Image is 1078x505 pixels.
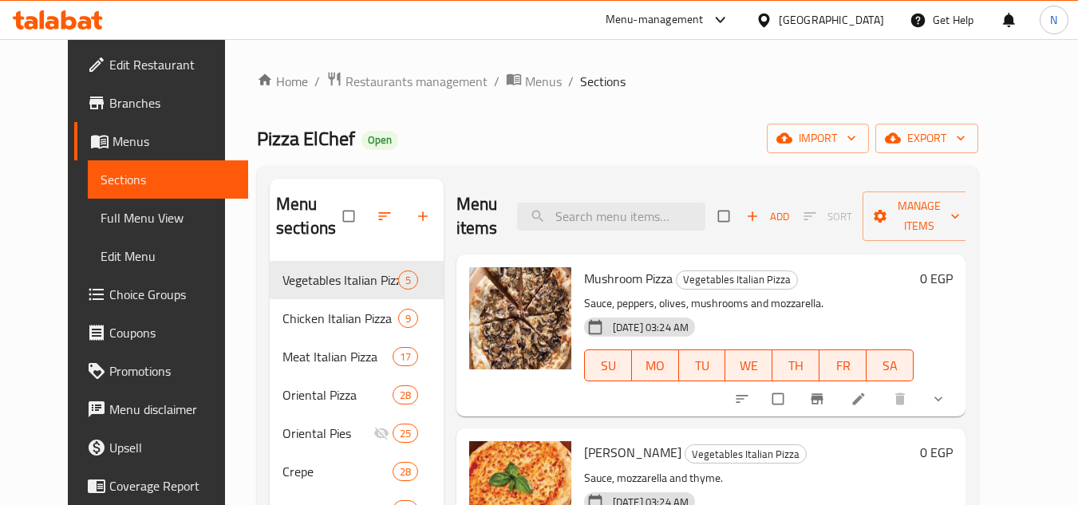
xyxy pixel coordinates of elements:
span: [DATE] 03:24 AM [606,320,695,335]
div: items [398,309,418,328]
div: items [398,270,418,290]
span: Menu disclaimer [109,400,235,419]
span: Select section first [793,204,863,229]
span: SA [873,354,907,377]
span: Coupons [109,323,235,342]
span: Open [361,133,398,147]
a: Coverage Report [74,467,248,505]
a: Branches [74,84,248,122]
button: Add section [405,199,444,234]
h2: Menu items [456,192,498,240]
div: Oriental Pies25 [270,414,444,452]
span: Choice Groups [109,285,235,304]
div: Open [361,131,398,150]
span: Chicken Italian Pizza [282,309,398,328]
button: SU [584,349,632,381]
span: Coverage Report [109,476,235,495]
span: Add [746,207,789,226]
span: Sections [580,72,626,91]
span: 28 [393,388,417,403]
a: Edit Restaurant [74,45,248,84]
span: Promotions [109,361,235,381]
span: Vegetables Italian Pizza [677,270,797,289]
div: Menu-management [606,10,704,30]
span: export [888,128,965,148]
span: Full Menu View [101,208,235,227]
li: / [314,72,320,91]
p: Sauce, peppers, olives, mushrooms and mozzarella. [584,294,914,314]
div: Meat Italian Pizza17 [270,337,444,376]
a: Restaurants management [326,71,488,92]
div: Vegetables Italian Pizza5 [270,261,444,299]
span: MO [638,354,673,377]
a: Promotions [74,352,248,390]
span: 9 [399,311,417,326]
div: Vegetables Italian Pizza [676,270,798,290]
a: Menus [74,122,248,160]
h6: 0 EGP [920,267,953,290]
button: sort-choices [725,381,763,416]
span: FR [826,354,860,377]
span: Upsell [109,438,235,457]
a: Edit Menu [88,237,248,275]
span: SU [591,354,626,377]
nav: breadcrumb [257,71,978,92]
a: Edit menu item [851,391,870,407]
button: FR [819,349,867,381]
div: [GEOGRAPHIC_DATA] [779,11,884,29]
button: import [767,124,869,153]
span: Mushroom Pizza [584,266,673,290]
span: Vegetables Italian Pizza [282,270,398,290]
span: Branches [109,93,235,112]
span: Select to update [763,384,796,414]
a: Choice Groups [74,275,248,314]
span: Menus [525,72,562,91]
span: Sections [101,170,235,189]
div: Chicken Italian Pizza9 [270,299,444,337]
p: Sauce, mozzarella and thyme. [584,468,914,488]
li: / [494,72,500,91]
span: Select section [709,201,742,231]
button: MO [632,349,679,381]
span: Meat Italian Pizza [282,347,393,366]
button: TH [772,349,819,381]
span: Menus [113,132,235,151]
span: Pizza ElChef [257,120,355,156]
span: Select all sections [334,201,367,231]
a: Upsell [74,428,248,467]
a: Sections [88,160,248,199]
img: Mushroom Pizza [469,267,571,369]
button: Add [742,204,793,229]
button: SA [867,349,914,381]
div: items [393,347,418,366]
a: Coupons [74,314,248,352]
span: Vegetables Italian Pizza [685,445,806,464]
span: Manage items [875,196,963,236]
div: items [393,385,418,404]
div: Oriental Pizza28 [270,376,444,414]
button: Branch-specific-item [800,381,838,416]
div: items [393,462,418,481]
span: 17 [393,349,417,365]
div: Oriental Pies [282,424,373,443]
span: Sort sections [367,199,405,234]
span: import [780,128,856,148]
button: export [875,124,978,153]
h2: Menu sections [276,192,343,240]
span: 25 [393,426,417,441]
div: Vegetables Italian Pizza [685,444,807,464]
span: WE [732,354,766,377]
h6: 0 EGP [920,441,953,464]
span: N [1050,11,1057,29]
span: Restaurants management [346,72,488,91]
div: Oriental Pizza [282,385,393,404]
span: Add item [742,204,793,229]
svg: Show Choices [930,391,946,407]
div: items [393,424,418,443]
span: Crepe [282,462,393,481]
svg: Inactive section [373,425,389,441]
